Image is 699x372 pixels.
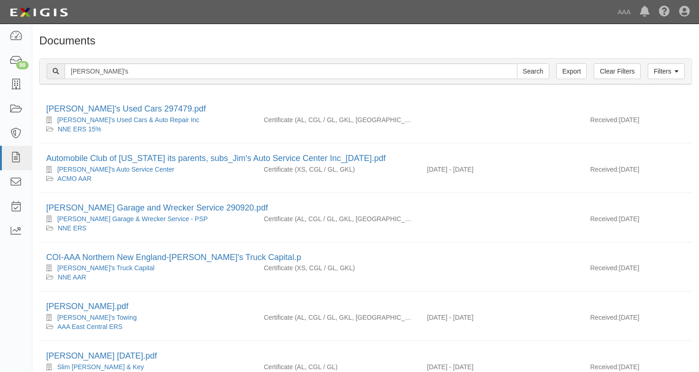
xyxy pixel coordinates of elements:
a: [PERSON_NAME] Garage and Wrecker Service 290920.pdf [46,203,268,212]
a: [PERSON_NAME] [DATE].pdf [46,351,157,360]
a: NNE ERS 15% [58,125,101,133]
div: Auto Liability Commercial General Liability / Garage Liability Garage Keepers Liability On-Hook [257,115,420,124]
div: Kim's Garage & Wrecker Service - PSP [46,214,250,223]
a: COI-AAA Northern New England-[PERSON_NAME]'s Truck Capital.p [46,253,301,262]
div: Excess/Umbrella Liability Commercial General Liability / Garage Liability Garage Keepers Liability [257,263,420,273]
div: 99 [16,61,29,69]
a: [PERSON_NAME]'s Towing [57,314,137,321]
div: Slim Jim Lock & Key [46,362,250,372]
a: ACMO AAR [57,175,91,182]
a: [PERSON_NAME].pdf [46,302,128,311]
div: Slim Jims 2 6 2023.pdf [46,350,685,362]
a: [PERSON_NAME]'s Auto Service Center [57,166,174,173]
div: NNE ERS 15% [46,124,250,134]
div: [DATE] [584,165,693,179]
a: NNE ERS [58,224,86,232]
p: Received: [590,362,619,372]
div: [DATE] [584,214,693,228]
a: Slim [PERSON_NAME] & Key [57,363,144,371]
a: [PERSON_NAME]'s Used Cars 297479.pdf [46,104,206,113]
div: Effective 04/19/2025 - Expiration 04/19/2026 [420,313,583,322]
h1: Documents [39,35,692,47]
p: Received: [590,214,619,223]
div: Jim's Auto Service Center [46,165,250,174]
div: NNE AAR [46,273,250,282]
p: Received: [590,263,619,273]
a: Automobile Club of [US_STATE] its parents, subs_Jim's Auto Service Center Inc_[DATE].pdf [46,154,386,163]
div: Auto Liability Commercial General Liability / Garage Liability [257,362,420,372]
div: Jim's Used Cars & Auto Repair Inc [46,115,250,124]
p: Received: [590,313,619,322]
div: NNE ERS [46,223,250,233]
div: COI-AAA Northern New England-Tim's Truck Capital.p [46,252,685,264]
input: Search [517,63,549,79]
div: [DATE] [584,115,693,129]
div: ACMO AAR [46,174,250,183]
a: [PERSON_NAME]'s Used Cars & Auto Repair Inc [57,116,200,124]
div: Effective 12/13/2022 - Expiration 12/13/2023 [420,362,583,372]
div: Auto Liability Commercial General Liability / Garage Liability Garage Keepers Liability On-Hook [257,214,420,223]
div: Excess/Umbrella Liability Commercial General Liability / Garage Liability Garage Keepers Liability [257,165,420,174]
a: NNE AAR [58,273,86,281]
p: Received: [590,165,619,174]
div: Jims Towing.pdf [46,301,685,313]
input: Search [65,63,517,79]
p: Received: [590,115,619,124]
div: Automobile Club of Missouri its parents, subs_Jim's Auto Service Center Inc_8-5-2025.pdf [46,153,685,165]
a: AAA East Central ERS [57,323,122,330]
img: logo-5460c22ac91f19d4615b14bd174203de0afe785f0fc80cf4dbbc73dc1793850b.png [7,4,71,21]
div: Effective 08/01/2025 - Expiration 08/01/2026 [420,165,583,174]
a: Clear Filters [594,63,640,79]
div: Tim's Truck Capital [46,263,250,273]
a: Filters [648,63,685,79]
i: Help Center - Complianz [659,6,670,18]
div: [DATE] [584,263,693,277]
div: [DATE] [584,313,693,327]
a: [PERSON_NAME]'s Truck Capital [57,264,154,272]
a: Export [556,63,587,79]
div: Jim's Used Cars 297479.pdf [46,103,685,115]
div: AAA East Central ERS [46,322,250,331]
div: Effective - Expiration [420,115,583,116]
div: Auto Liability Commercial General Liability / Garage Liability Garage Keepers Liability On-Hook [257,313,420,322]
div: Kim's Garage and Wrecker Service 290920.pdf [46,202,685,214]
a: AAA [613,3,635,21]
div: Jim's Towing [46,313,250,322]
a: [PERSON_NAME] Garage & Wrecker Service - PSP [57,215,208,223]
